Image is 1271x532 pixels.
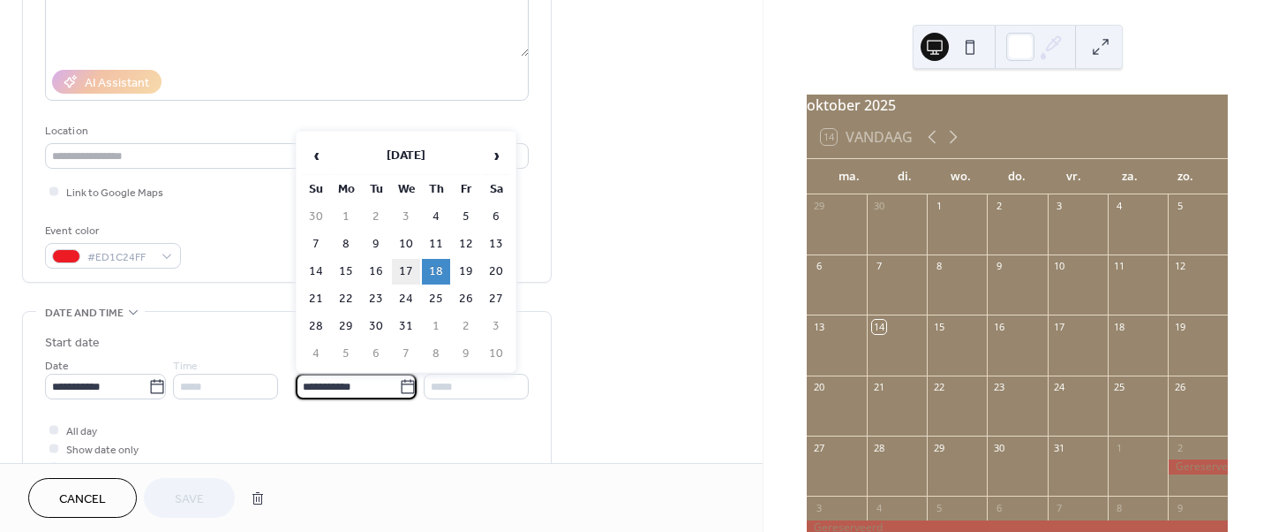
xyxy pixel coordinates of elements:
[482,259,510,285] td: 20
[992,320,1005,333] div: 16
[933,159,989,194] div: wo.
[812,260,825,273] div: 6
[45,357,69,376] span: Date
[932,381,945,394] div: 22
[1053,320,1066,333] div: 17
[1045,159,1102,194] div: vr.
[1113,381,1126,394] div: 25
[812,441,825,454] div: 27
[812,320,825,333] div: 13
[302,204,330,230] td: 30
[482,286,510,312] td: 27
[872,441,885,454] div: 28
[1173,501,1186,514] div: 9
[452,232,480,257] td: 12
[392,177,420,202] th: We
[1157,159,1214,194] div: zo.
[1053,200,1066,213] div: 3
[452,286,480,312] td: 26
[332,286,360,312] td: 22
[1173,260,1186,273] div: 12
[1113,320,1126,333] div: 18
[362,259,390,285] td: 16
[362,177,390,202] th: Tu
[872,381,885,394] div: 21
[424,357,448,376] span: Time
[1173,200,1186,213] div: 5
[932,200,945,213] div: 1
[422,232,450,257] td: 11
[1053,501,1066,514] div: 7
[1173,320,1186,333] div: 19
[332,137,480,175] th: [DATE]
[932,501,945,514] div: 5
[932,441,945,454] div: 29
[1113,441,1126,454] div: 1
[812,200,825,213] div: 29
[872,320,885,333] div: 14
[422,314,450,339] td: 1
[821,159,877,194] div: ma.
[362,314,390,339] td: 30
[1053,381,1066,394] div: 24
[302,177,330,202] th: Su
[422,286,450,312] td: 25
[422,204,450,230] td: 4
[482,204,510,230] td: 6
[332,232,360,257] td: 8
[302,259,330,285] td: 14
[362,232,390,257] td: 9
[1053,260,1066,273] div: 10
[392,259,420,285] td: 17
[1113,260,1126,273] div: 11
[66,441,139,460] span: Show date only
[392,232,420,257] td: 10
[482,232,510,257] td: 13
[452,341,480,367] td: 9
[812,381,825,394] div: 20
[392,286,420,312] td: 24
[992,441,1005,454] div: 30
[1053,441,1066,454] div: 31
[302,314,330,339] td: 28
[362,204,390,230] td: 2
[332,204,360,230] td: 1
[872,260,885,273] div: 7
[45,222,177,240] div: Event color
[302,341,330,367] td: 4
[992,200,1005,213] div: 2
[422,341,450,367] td: 8
[66,422,97,441] span: All day
[302,286,330,312] td: 21
[872,501,885,514] div: 4
[362,286,390,312] td: 23
[482,177,510,202] th: Sa
[332,177,360,202] th: Mo
[992,260,1005,273] div: 9
[1102,159,1158,194] div: za.
[28,478,137,518] button: Cancel
[483,138,509,173] span: ›
[1113,501,1126,514] div: 8
[362,341,390,367] td: 6
[392,204,420,230] td: 3
[1173,381,1186,394] div: 26
[45,122,525,141] div: Location
[932,320,945,333] div: 15
[1113,200,1126,213] div: 4
[66,460,133,478] span: Hide end time
[45,334,100,353] div: Start date
[452,177,480,202] th: Fr
[812,501,825,514] div: 3
[992,381,1005,394] div: 23
[392,314,420,339] td: 31
[452,314,480,339] td: 2
[872,200,885,213] div: 30
[392,341,420,367] td: 7
[332,259,360,285] td: 15
[422,177,450,202] th: Th
[66,184,163,202] span: Link to Google Maps
[303,138,329,173] span: ‹
[302,232,330,257] td: 7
